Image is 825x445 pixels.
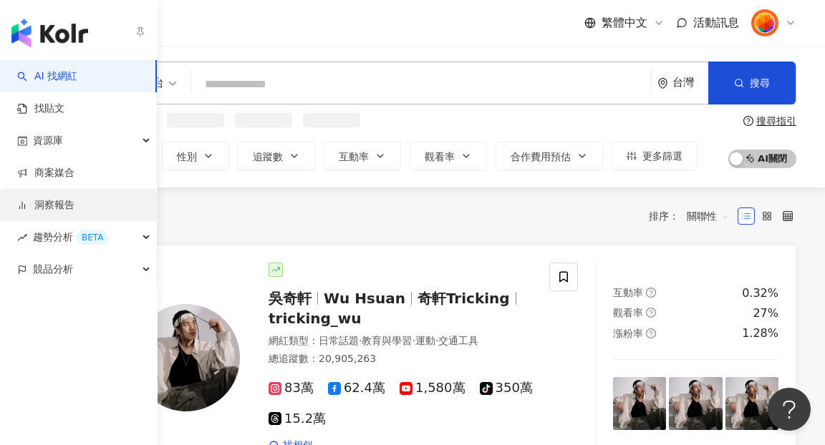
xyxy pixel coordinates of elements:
span: 互動率 [613,287,643,298]
span: question-circle [646,288,656,298]
span: 觀看率 [425,151,455,162]
div: 搜尋指引 [756,115,796,127]
span: 更多篩選 [642,150,682,162]
span: 吳奇軒 [269,290,312,307]
span: 交通工具 [438,335,478,346]
img: logo [11,19,88,47]
span: question-circle [743,116,753,126]
div: 0.32% [742,285,778,301]
img: post-image [613,377,666,430]
button: 追蹤數 [238,142,315,170]
iframe: Help Scout Beacon - Open [768,388,811,431]
span: 搜尋 [750,77,770,89]
div: 網紅類型 ： [269,334,554,348]
span: 合作費用預估 [511,151,571,162]
span: 奇軒Tricking [418,290,510,307]
span: 繁體中文 [602,15,647,31]
span: 性別 [177,151,197,162]
span: 15.2萬 [269,411,326,426]
button: 搜尋 [708,62,796,104]
div: 台灣 [672,77,708,89]
span: 漲粉率 [613,328,643,339]
span: 83萬 [269,381,314,396]
span: 教育與學習 [362,335,412,346]
span: 追蹤數 [253,151,283,162]
div: 27% [753,305,778,321]
span: question-circle [646,308,656,318]
span: question-circle [646,328,656,338]
span: rise [17,233,27,243]
a: 洞察報告 [17,198,74,212]
span: tricking_wu [269,310,362,327]
img: post-image [669,377,722,430]
span: 日常話題 [319,335,359,346]
span: 關聯性 [687,205,730,228]
span: 1,580萬 [400,381,465,396]
button: 性別 [162,142,229,170]
span: · [412,335,415,346]
a: searchAI 找網紅 [17,69,77,84]
button: 合作費用預估 [496,142,603,170]
span: 觀看率 [613,307,643,318]
span: environment [657,78,668,89]
div: 1.28% [742,326,778,341]
a: 商案媒合 [17,166,74,180]
button: 互動率 [324,142,401,170]
span: 資源庫 [33,124,63,157]
div: 總追蹤數 ： 20,905,263 [269,352,554,366]
img: images.jpeg [751,9,778,36]
span: 350萬 [480,381,533,396]
div: 排序： [649,205,738,228]
span: 運動 [415,335,435,346]
span: 趨勢分析 [33,221,109,253]
span: 62.4萬 [328,381,385,396]
button: 更多篩選 [612,142,698,170]
span: Wu Hsuan [324,290,405,307]
span: · [435,335,438,346]
span: · [359,335,362,346]
button: 觀看率 [410,142,487,170]
img: post-image [725,377,778,430]
span: 競品分析 [33,253,73,285]
div: BETA [76,230,109,245]
a: 找貼文 [17,102,64,116]
span: 活動訊息 [693,16,739,29]
img: KOL Avatar [132,304,240,411]
span: 互動率 [339,151,369,162]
